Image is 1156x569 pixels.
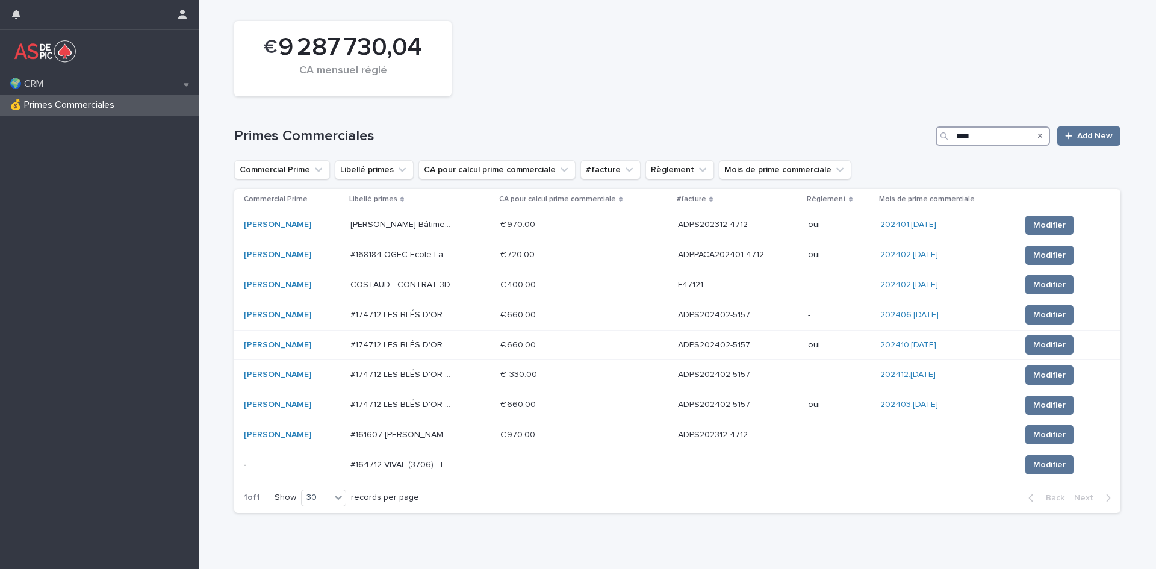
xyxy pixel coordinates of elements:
p: #174712 LES BLÉS D'OR - GOURNAY SUR MARNE (13275) - Installation site - trop perçu prime échéancier [350,367,453,380]
h1: Primes Commerciales [234,128,930,145]
p: COSTAUD - CONTRAT 3D [350,278,453,290]
button: Back [1019,493,1069,503]
a: 202410.[DATE] [880,340,936,350]
p: Libellé primes [349,193,397,206]
div: CA mensuel réglé [255,64,431,90]
p: Règlement [807,193,846,206]
span: € [264,36,277,59]
button: Modifier [1025,305,1074,325]
p: CA pour calcul prime commerciale [499,193,616,206]
p: Show [275,493,296,503]
span: Modifier [1033,309,1066,321]
p: - [808,280,871,290]
p: - [808,310,871,320]
p: € 400.00 [500,278,538,290]
a: 202412.[DATE] [880,370,936,380]
p: Commercial Prime [244,193,308,206]
p: oui [808,400,871,410]
p: 🌍 CRM [5,78,53,90]
button: Modifier [1025,275,1074,294]
tr: [PERSON_NAME] #161607 [PERSON_NAME]-ARMAINVILLIERS BATIMENT 3 (12524) - Installation site - Dès q... [234,420,1120,450]
span: Add New [1077,132,1113,140]
button: Modifier [1025,425,1074,444]
a: [PERSON_NAME] [244,430,311,440]
button: Modifier [1025,365,1074,385]
p: € -330.00 [500,367,539,380]
p: ADPS202312-4712 [678,428,750,440]
a: [PERSON_NAME] [244,370,311,380]
tr: [PERSON_NAME] #174712 LES BLÉS D'OR - [GEOGRAPHIC_DATA] (13275) - Installation site - Dès que pos... [234,300,1120,330]
button: #facture [580,160,641,179]
a: [PERSON_NAME] [244,340,311,350]
p: ADPPACA202401-4712 [678,247,766,260]
button: Modifier [1025,246,1074,265]
p: - [678,458,683,470]
p: - [808,430,871,440]
p: ADPS202402-5157 [678,338,753,350]
p: #168184 OGEC Ecole Lacordaire (7737) - Intervention ponctuelle Chenilles processionnaires - 20240... [350,247,453,260]
input: Search [936,126,1050,146]
a: 202402.[DATE] [880,250,938,260]
a: 202401.[DATE] [880,220,936,230]
tr: [PERSON_NAME] #168184 OGEC Ecole Lacordaire (7737) - Intervention ponctuelle Chenilles procession... [234,240,1120,270]
button: Règlement [645,160,714,179]
tr: [PERSON_NAME] [PERSON_NAME] Bâtiment 3 [PERSON_NAME][PERSON_NAME] Bâtiment 3 [PERSON_NAME] € 970.... [234,210,1120,240]
p: - [808,460,871,470]
button: CA pour calcul prime commerciale [418,160,576,179]
button: Libellé primes [335,160,414,179]
a: [PERSON_NAME] [244,280,311,290]
p: F47121 [678,278,706,290]
p: € 660.00 [500,338,538,350]
a: [PERSON_NAME] [244,310,311,320]
p: - [244,460,341,470]
span: Modifier [1033,279,1066,291]
p: - [500,458,505,470]
span: Modifier [1033,429,1066,441]
span: Next [1074,494,1101,502]
p: ADPS202402-5157 [678,308,753,320]
p: #174712 LES BLÉS D'OR - GOURNAY SUR MARNE (13275) - Installation site - Dès que possible - - à pl... [350,397,453,410]
a: 202402.[DATE] [880,280,938,290]
span: Modifier [1033,249,1066,261]
p: #161607 DELISLE GRETZ-ARMAINVILLIERS BATIMENT 3 (12524) - Installation site - Dès que possible - ... [350,428,453,440]
p: ADPS202312-4712 [678,217,750,230]
p: #facture [677,193,706,206]
a: [PERSON_NAME] [244,250,311,260]
p: oui [808,220,871,230]
p: - [808,370,871,380]
span: Modifier [1033,219,1066,231]
span: Modifier [1033,339,1066,351]
button: Commercial Prime [234,160,330,179]
button: Next [1069,493,1120,503]
tr: [PERSON_NAME] #174712 LES BLÉS D'OR - [GEOGRAPHIC_DATA] (13275) - Installation site - Dès que pos... [234,330,1120,360]
div: 30 [302,491,331,504]
p: oui [808,340,871,350]
p: 1 of 1 [234,483,270,512]
p: ADPS202402-5157 [678,367,753,380]
p: ADPS202402-5157 [678,397,753,410]
p: Mois de prime commerciale [879,193,975,206]
button: Modifier [1025,396,1074,415]
tr: [PERSON_NAME] #174712 LES BLÉS D'OR - [GEOGRAPHIC_DATA] (13275) - Installation site - Dès que pos... [234,390,1120,420]
tr: [PERSON_NAME] #174712 LES BLÉS D'OR - [GEOGRAPHIC_DATA] (13275) - Installation site - trop perçu ... [234,360,1120,390]
button: Modifier [1025,216,1074,235]
button: Modifier [1025,455,1074,474]
img: 8QzHk79pQR6Ku3rSoQTR [10,39,81,63]
p: € 970.00 [500,217,538,230]
p: - [880,430,981,440]
p: #174712 LES BLÉS D'OR - GOURNAY SUR MARNE (13275) - Installation site - Dès que possible - - 3eme... [350,338,453,350]
a: [PERSON_NAME] [244,400,311,410]
a: 202406.[DATE] [880,310,939,320]
p: - [880,460,981,470]
p: oui [808,250,871,260]
a: [PERSON_NAME] [244,220,311,230]
p: € 660.00 [500,397,538,410]
p: #164712 VIVAL (3706) - Installation site - Dès que possible - - à planifier [350,458,453,470]
span: 9 287 730,04 [278,33,422,63]
p: 💰 Primes Commerciales [5,99,124,111]
p: € 720.00 [500,247,537,260]
span: Modifier [1033,399,1066,411]
a: 202403.[DATE] [880,400,938,410]
p: € 660.00 [500,308,538,320]
button: Modifier [1025,335,1074,355]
